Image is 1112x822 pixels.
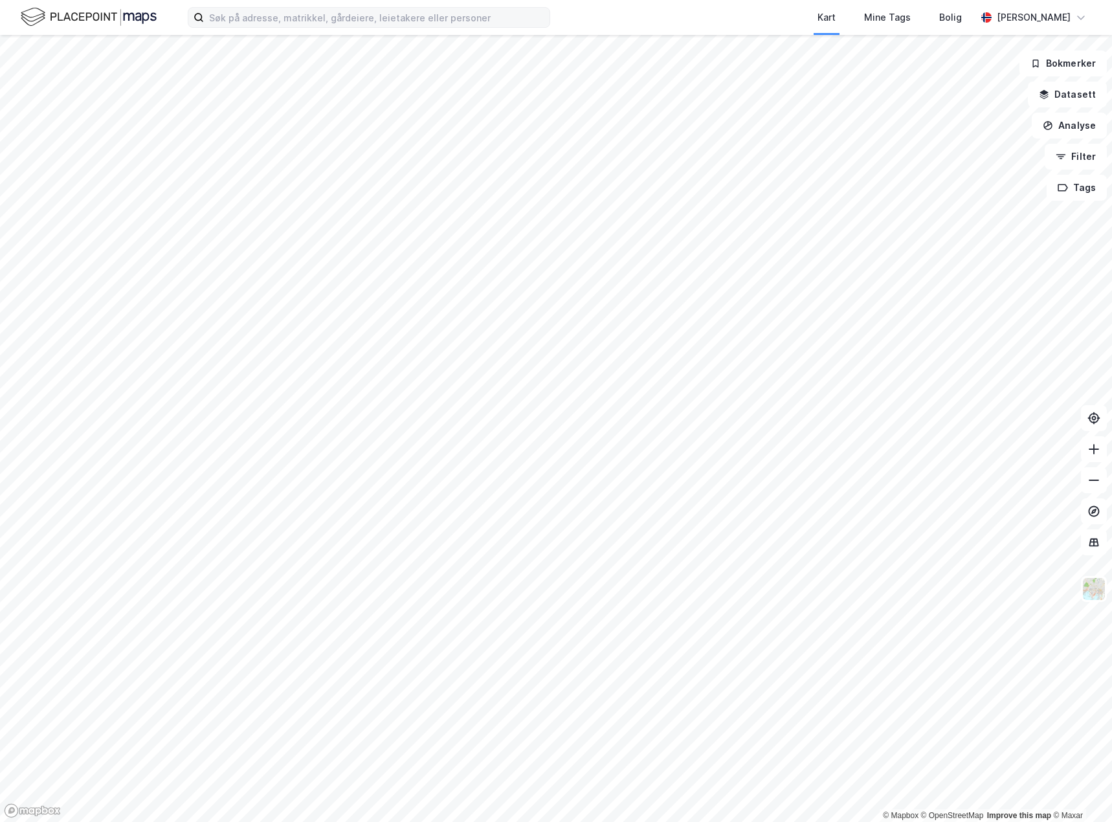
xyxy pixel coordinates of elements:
[21,6,157,28] img: logo.f888ab2527a4732fd821a326f86c7f29.svg
[817,10,836,25] div: Kart
[939,10,962,25] div: Bolig
[1047,760,1112,822] div: Kontrollprogram for chat
[997,10,1071,25] div: [PERSON_NAME]
[864,10,911,25] div: Mine Tags
[204,8,550,27] input: Søk på adresse, matrikkel, gårdeiere, leietakere eller personer
[1047,760,1112,822] iframe: Chat Widget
